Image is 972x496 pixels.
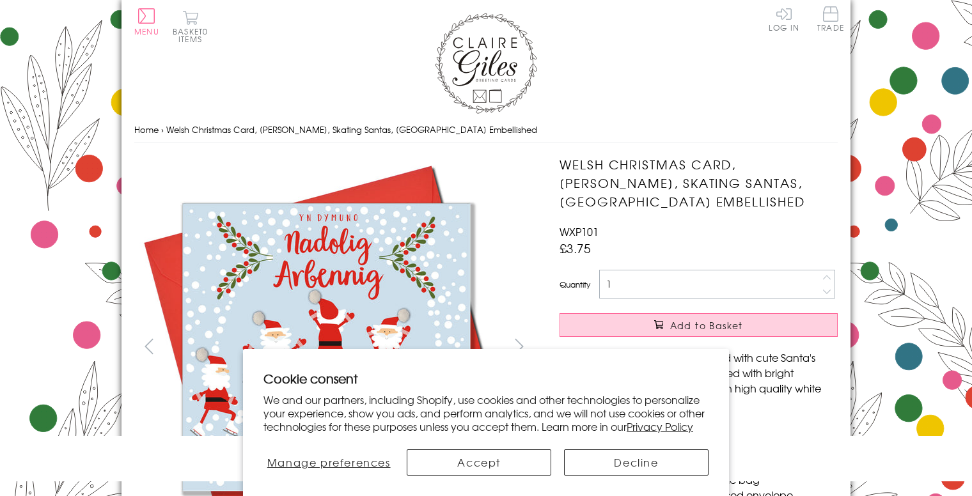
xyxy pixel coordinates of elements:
[173,10,208,43] button: Basket0 items
[435,13,537,114] img: Claire Giles Greetings Cards
[627,419,693,434] a: Privacy Policy
[267,454,391,470] span: Manage preferences
[166,123,537,136] span: Welsh Christmas Card, [PERSON_NAME], Skating Santas, [GEOGRAPHIC_DATA] Embellished
[560,224,599,239] span: WXP101
[263,393,709,433] p: We and our partners, including Shopify, use cookies and other technologies to personalize your ex...
[560,239,591,257] span: £3.75
[134,123,159,136] a: Home
[134,8,159,35] button: Menu
[134,117,838,143] nav: breadcrumbs
[560,155,838,210] h1: Welsh Christmas Card, [PERSON_NAME], Skating Santas, [GEOGRAPHIC_DATA] Embellished
[407,449,551,476] button: Accept
[134,332,163,360] button: prev
[769,6,799,31] a: Log In
[670,319,743,332] span: Add to Basket
[161,123,164,136] span: ›
[178,26,208,45] span: 0 items
[564,449,709,476] button: Decline
[817,6,844,31] span: Trade
[505,332,534,360] button: next
[263,369,709,387] h2: Cookie consent
[134,26,159,37] span: Menu
[560,313,838,337] button: Add to Basket
[263,449,394,476] button: Manage preferences
[817,6,844,34] a: Trade
[560,279,590,290] label: Quantity
[534,155,918,462] img: Welsh Christmas Card, Nadolig Llawen, Skating Santas, Pompom Embellished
